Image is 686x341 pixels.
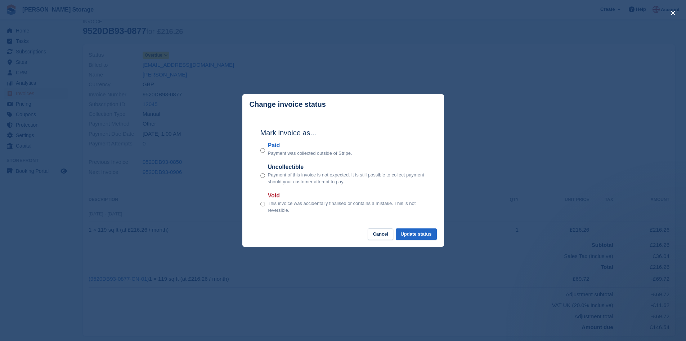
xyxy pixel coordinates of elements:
[268,163,426,171] label: Uncollectible
[268,141,352,150] label: Paid
[368,228,393,240] button: Cancel
[260,127,426,138] h2: Mark invoice as...
[268,191,426,200] label: Void
[268,200,426,214] p: This invoice was accidentally finalised or contains a mistake. This is not reversible.
[268,150,352,157] p: Payment was collected outside of Stripe.
[268,171,426,185] p: Payment of this invoice is not expected. It is still possible to collect payment should your cust...
[250,100,326,109] p: Change invoice status
[396,228,437,240] button: Update status
[667,7,679,19] button: close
